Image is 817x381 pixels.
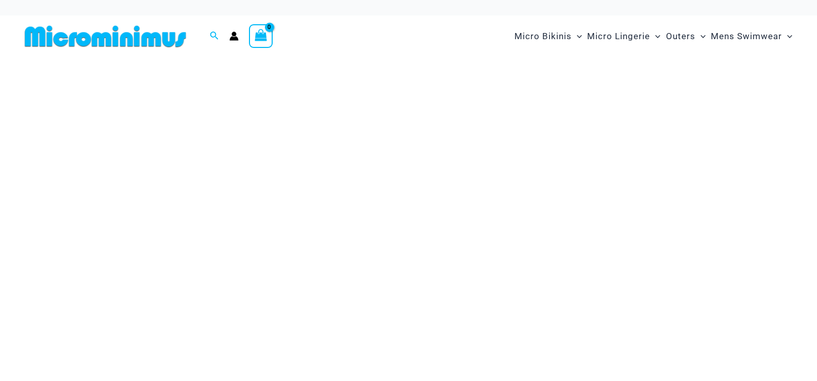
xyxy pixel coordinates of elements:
[711,23,782,49] span: Mens Swimwear
[514,23,572,49] span: Micro Bikinis
[572,23,582,49] span: Menu Toggle
[585,21,663,52] a: Micro LingerieMenu ToggleMenu Toggle
[587,23,650,49] span: Micro Lingerie
[782,23,792,49] span: Menu Toggle
[708,21,795,52] a: Mens SwimwearMenu ToggleMenu Toggle
[249,24,273,48] a: View Shopping Cart, empty
[663,21,708,52] a: OutersMenu ToggleMenu Toggle
[510,19,796,54] nav: Site Navigation
[210,30,219,43] a: Search icon link
[695,23,706,49] span: Menu Toggle
[21,25,190,48] img: MM SHOP LOGO FLAT
[229,31,239,41] a: Account icon link
[650,23,660,49] span: Menu Toggle
[666,23,695,49] span: Outers
[512,21,585,52] a: Micro BikinisMenu ToggleMenu Toggle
